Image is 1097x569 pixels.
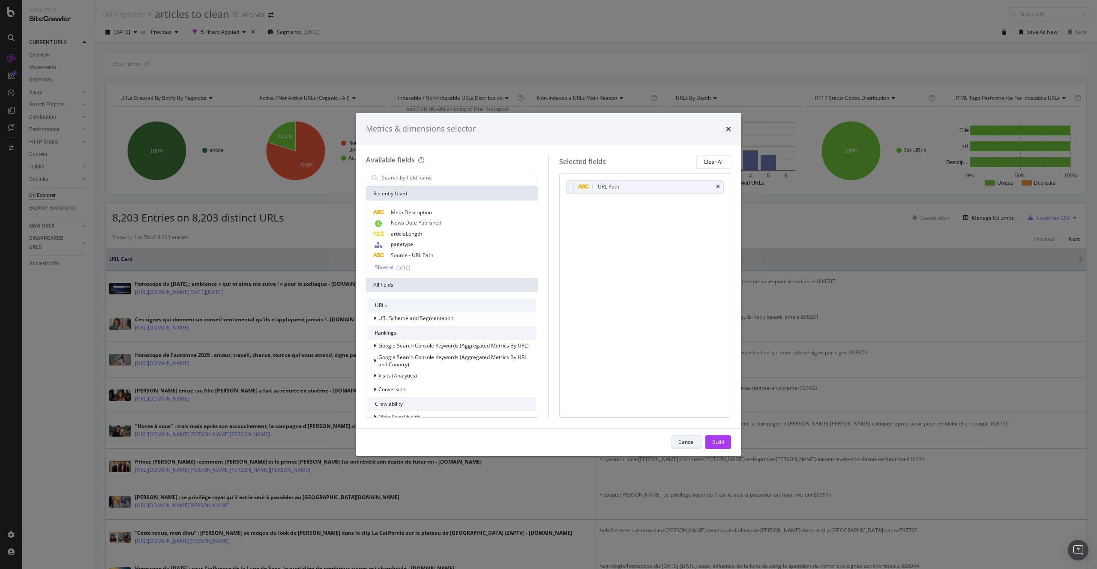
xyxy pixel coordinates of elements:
[671,435,702,449] button: Cancel
[598,183,619,191] div: URL Path
[566,180,724,193] div: URL Pathtimes
[368,397,536,411] div: Crawlability
[366,123,476,135] div: Metrics & dimensions selector
[368,326,536,340] div: Rankings
[366,278,538,292] div: All fields
[716,184,720,189] div: times
[375,264,395,270] div: Show all
[696,155,731,169] button: Clear All
[678,438,695,446] div: Cancel
[378,342,529,349] span: Google Search Console Keywords (Aggregated Metrics By URL)
[378,314,453,322] span: URL Scheme and Segmentation
[356,113,741,456] div: modal
[391,230,422,237] span: articleLength
[726,123,731,135] div: times
[378,386,405,393] span: Conversion
[366,155,415,165] div: Available fields
[368,299,536,312] div: URLs
[712,438,724,446] div: Build
[381,171,536,184] input: Search by field name
[378,372,417,379] span: Visits (Analytics)
[705,435,731,449] button: Build
[391,252,433,259] span: Source - URL Path
[704,158,724,165] div: Clear All
[391,209,432,216] span: Meta Description
[391,219,441,226] span: News Date Published
[366,187,538,201] div: Recently Used
[378,353,527,368] span: Google Search Console Keywords (Aggregated Metrics By URL and Country)
[395,264,411,271] div: ( 5 / 10 )
[559,157,606,167] div: Selected fields
[1068,540,1088,560] div: Open Intercom Messenger
[378,413,420,420] span: Main Crawl Fields
[391,240,413,248] span: pagetype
